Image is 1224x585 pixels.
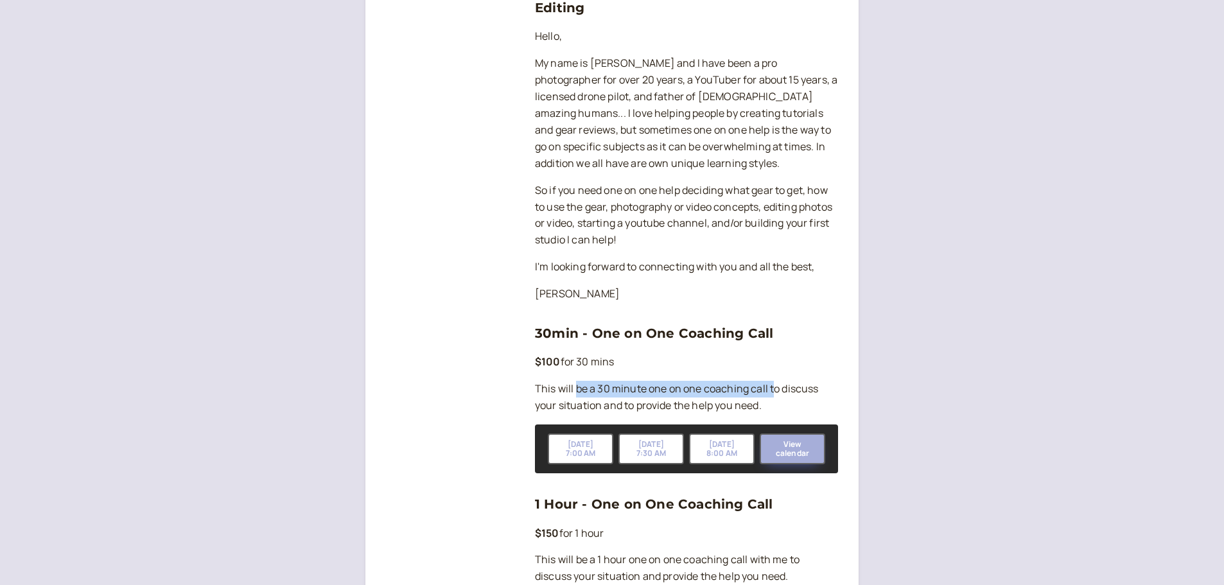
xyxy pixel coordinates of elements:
b: $100 [535,354,561,369]
p: This will be a 1 hour one on one coaching call with me to discuss your situation and provide the ... [535,552,838,585]
a: 1 Hour - One on One Coaching Call [535,496,773,512]
button: [DATE]8:00 AM [689,433,755,464]
a: 30min - One on One Coaching Call [535,326,773,341]
button: View calendar [760,433,825,464]
p: Hello, [535,28,838,45]
p: for 30 mins [535,354,838,371]
p: My name is [PERSON_NAME] and I have been a pro photographer for over 20 years, a YouTuber for abo... [535,55,838,171]
b: $150 [535,526,559,540]
p: This will be a 30 minute one on one coaching call to discuss your situation and to provide the he... [535,381,838,414]
button: [DATE]7:30 AM [618,433,684,464]
p: So if you need one on one help deciding what gear to get, how to use the gear, photography or vid... [535,182,838,249]
p: for 1 hour [535,525,838,542]
button: [DATE]7:00 AM [548,433,613,464]
p: I'm looking forward to connecting with you and all the best, [535,259,838,275]
p: [PERSON_NAME] [535,286,838,302]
